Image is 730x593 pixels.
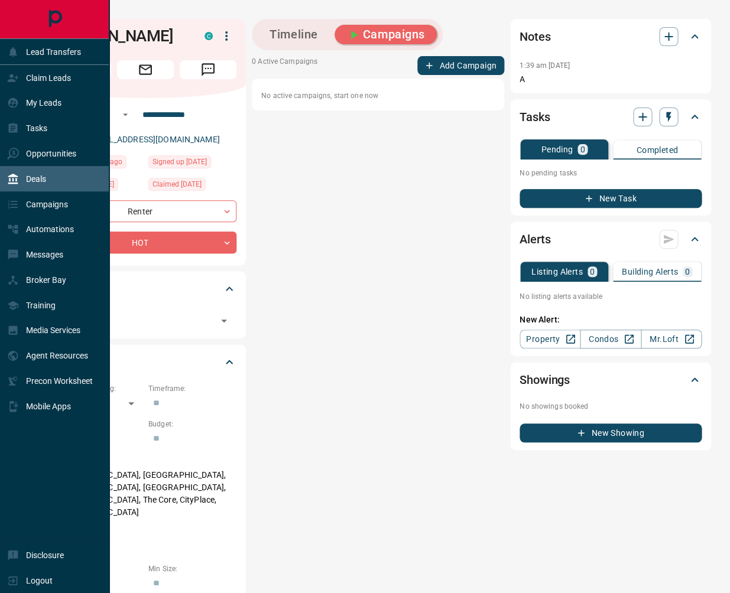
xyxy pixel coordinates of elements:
[520,366,702,394] div: Showings
[261,90,495,101] p: No active campaigns, start one now
[148,563,236,574] p: Min Size:
[252,56,317,75] p: 0 Active Campaigns
[216,312,232,329] button: Open
[520,164,702,182] p: No pending tasks
[541,145,573,154] p: Pending
[148,178,236,194] div: Wed Mar 26 2025
[54,275,236,303] div: Tags
[531,268,583,276] p: Listing Alerts
[520,401,702,412] p: No showings booked
[180,60,236,79] span: Message
[636,146,678,154] p: Completed
[205,32,213,40] div: condos.ca
[54,455,236,465] p: Areas Searched:
[86,135,220,144] a: [EMAIL_ADDRESS][DOMAIN_NAME]
[685,268,690,276] p: 0
[54,348,236,376] div: Criteria
[622,268,678,276] p: Building Alerts
[153,156,207,168] span: Signed up [DATE]
[54,200,236,222] div: Renter
[520,314,702,326] p: New Alert:
[590,268,595,276] p: 0
[520,73,702,86] p: A
[335,25,437,44] button: Campaigns
[117,60,174,79] span: Email
[417,56,504,75] button: Add Campaign
[54,465,236,522] p: [GEOGRAPHIC_DATA], [GEOGRAPHIC_DATA], [GEOGRAPHIC_DATA], [GEOGRAPHIC_DATA], [GEOGRAPHIC_DATA], Th...
[520,230,550,249] h2: Alerts
[580,330,641,348] a: Condos
[148,155,236,172] div: Wed Mar 26 2025
[54,27,187,45] h1: [PERSON_NAME]
[54,528,236,539] p: Motivation:
[520,27,550,46] h2: Notes
[118,107,132,122] button: Open
[148,383,236,394] p: Timeframe:
[641,330,702,348] a: Mr.Loft
[520,22,702,51] div: Notes
[153,178,202,190] span: Claimed [DATE]
[520,330,580,348] a: Property
[520,189,702,208] button: New Task
[520,61,570,70] p: 1:39 am [DATE]
[520,225,702,253] div: Alerts
[520,107,550,126] h2: Tasks
[520,370,570,389] h2: Showings
[520,423,702,442] button: New Showing
[520,103,702,131] div: Tasks
[520,291,702,302] p: No listing alerts available
[148,419,236,429] p: Budget:
[258,25,330,44] button: Timeline
[54,232,236,253] div: HOT
[580,145,585,154] p: 0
